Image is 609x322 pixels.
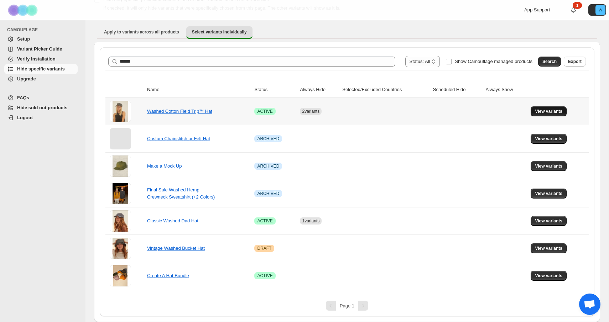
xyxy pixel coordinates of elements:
a: Logout [4,113,78,123]
span: Upgrade [17,76,36,81]
button: View variants [531,189,567,199]
th: Always Hide [298,82,340,98]
div: Select variants individually [94,42,600,322]
span: Show Camouflage managed products [455,59,532,64]
span: Logout [17,115,33,120]
span: ACTIVE [257,218,272,224]
span: ACTIVE [257,109,272,114]
span: Page 1 [340,303,354,308]
button: View variants [531,243,567,253]
span: Avatar with initials W [595,5,605,15]
span: View variants [535,218,562,224]
span: App Support [524,7,550,12]
span: 1 variants [302,218,319,223]
a: Washed Cotton Field Trip™ Hat [147,109,212,114]
a: Hide sold out products [4,103,78,113]
nav: Pagination [105,301,589,311]
span: Variant Picker Guide [17,46,62,52]
th: Always Show [483,82,529,98]
text: W [599,8,603,12]
span: View variants [535,109,562,114]
button: Avatar with initials W [588,4,606,16]
span: FAQs [17,95,29,100]
button: View variants [531,134,567,144]
a: Verify Installation [4,54,78,64]
a: Classic Washed Dad Hat [147,218,198,223]
a: Open chat [579,294,600,315]
span: View variants [535,163,562,169]
button: Export [564,57,586,67]
span: Setup [17,36,30,42]
button: Search [538,57,561,67]
a: FAQs [4,93,78,103]
span: 2 variants [302,109,319,114]
span: Select variants individually [192,29,247,35]
button: View variants [531,271,567,281]
span: ACTIVE [257,273,272,279]
a: Setup [4,34,78,44]
span: ARCHIVED [257,191,279,196]
span: View variants [535,136,562,142]
button: Select variants individually [186,26,253,39]
span: CAMOUFLAGE [7,27,80,33]
span: DRAFT [257,246,271,251]
span: View variants [535,273,562,279]
a: Vintage Washed Bucket Hat [147,246,205,251]
span: Hide sold out products [17,105,68,110]
a: 1 [570,6,577,14]
span: Export [568,59,582,64]
span: Verify Installation [17,56,56,62]
button: Apply to variants across all products [98,26,185,38]
span: Hide specific variants [17,66,65,72]
th: Name [145,82,253,98]
a: Variant Picker Guide [4,44,78,54]
span: View variants [535,246,562,251]
span: Apply to variants across all products [104,29,179,35]
span: View variants [535,191,562,196]
span: ARCHIVED [257,163,279,169]
th: Selected/Excluded Countries [340,82,431,98]
button: View variants [531,161,567,171]
a: Create A Hat Bundle [147,273,189,278]
a: Make a Mock Up [147,163,182,169]
div: 1 [573,2,582,9]
img: Camouflage [6,0,41,20]
a: Upgrade [4,74,78,84]
span: Search [542,59,557,64]
a: Custom Chainstitch or Felt Hat [147,136,210,141]
a: Final Sale Washed Hemp Crewneck Sweatshirt (+2 Colors) [147,187,215,200]
button: View variants [531,216,567,226]
span: ARCHIVED [257,136,279,142]
button: View variants [531,106,567,116]
th: Status [252,82,298,98]
th: Scheduled Hide [431,82,484,98]
a: Hide specific variants [4,64,78,74]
